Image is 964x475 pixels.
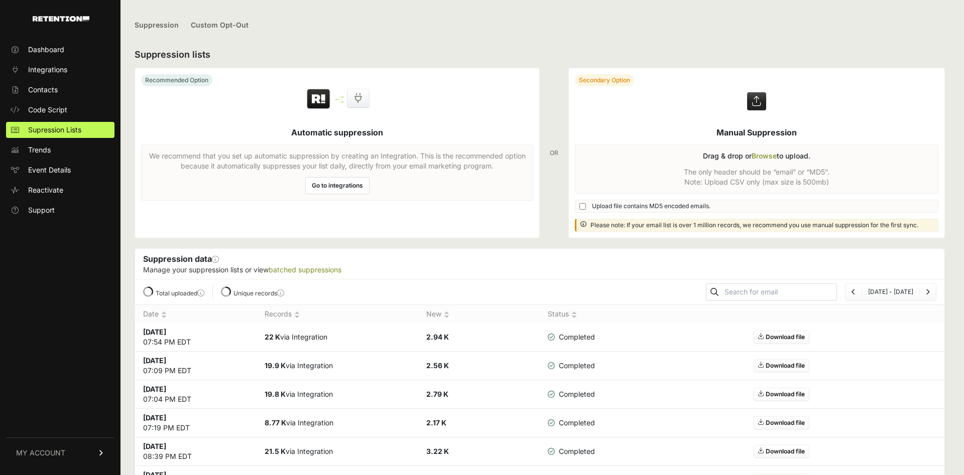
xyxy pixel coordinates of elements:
[335,96,343,98] img: integration
[28,205,55,215] span: Support
[148,151,527,171] p: We recommend that you set up automatic suppression by creating an Integration. This is the recomm...
[135,437,257,466] td: 08:39 PM EDT
[28,145,51,155] span: Trends
[335,99,343,100] img: integration
[143,442,166,450] strong: [DATE]
[141,74,212,86] div: Recommended Option
[540,305,621,324] th: Status
[265,333,280,341] strong: 22 K
[335,101,343,103] img: integration
[257,323,418,352] td: via Integration
[257,437,418,466] td: via Integration
[233,289,284,297] label: Unique records
[845,283,936,300] nav: Page navigation
[143,265,936,275] p: Manage your suppression lists or view
[754,445,809,458] a: Download file
[6,182,114,198] a: Reactivate
[550,68,558,238] div: OR
[135,323,257,352] td: 07:54 PM EDT
[265,447,286,455] strong: 21.5 K
[579,203,586,210] input: Upload file contains MD5 encoded emails.
[306,88,331,110] img: Retention
[444,311,449,319] img: no_sort-eaf950dc5ab64cae54d48a5578032e96f70b2ecb7d747501f34c8f2db400fb66.gif
[426,390,448,398] strong: 2.79 K
[548,446,595,456] span: Completed
[143,413,166,422] strong: [DATE]
[6,82,114,98] a: Contacts
[33,16,89,22] img: Retention.com
[28,85,58,95] span: Contacts
[754,331,809,344] a: Download file
[161,311,167,319] img: no_sort-eaf950dc5ab64cae54d48a5578032e96f70b2ecb7d747501f34c8f2db400fb66.gif
[426,447,449,455] strong: 3.22 K
[135,380,257,409] td: 07:04 PM EDT
[754,416,809,429] a: Download file
[6,202,114,218] a: Support
[265,418,286,427] strong: 8.77 K
[257,352,418,380] td: via Integration
[269,265,341,274] a: batched suppressions
[6,162,114,178] a: Event Details
[926,288,930,295] a: Next
[28,185,63,195] span: Reactivate
[28,125,81,135] span: Supression Lists
[592,202,710,210] span: Upload file contains MD5 encoded emails.
[156,289,204,297] label: Total uploaded
[6,62,114,78] a: Integrations
[426,418,446,427] strong: 2.17 K
[426,333,449,341] strong: 2.94 K
[143,356,166,365] strong: [DATE]
[291,126,383,138] h5: Automatic suppression
[265,390,286,398] strong: 19.8 K
[6,102,114,118] a: Code Script
[28,105,67,115] span: Code Script
[722,285,836,299] input: Search for email
[143,385,166,393] strong: [DATE]
[571,311,577,319] img: no_sort-eaf950dc5ab64cae54d48a5578032e96f70b2ecb7d747501f34c8f2db400fb66.gif
[6,42,114,58] a: Dashboard
[852,288,856,295] a: Previous
[257,305,418,324] th: Records
[257,409,418,437] td: via Integration
[418,305,540,324] th: New
[6,142,114,158] a: Trends
[143,328,166,336] strong: [DATE]
[265,361,286,370] strong: 19.9 K
[6,122,114,138] a: Supression Lists
[548,389,595,399] span: Completed
[28,65,67,75] span: Integrations
[305,177,370,194] a: Go to integrations
[191,14,249,38] a: Custom Opt-Out
[862,288,919,296] li: [DATE] - [DATE]
[135,48,945,62] h2: Suppression lists
[135,305,257,324] th: Date
[548,332,595,342] span: Completed
[135,352,257,380] td: 07:09 PM EDT
[28,165,71,175] span: Event Details
[16,448,65,458] span: MY ACCOUNT
[28,45,64,55] span: Dashboard
[257,380,418,409] td: via Integration
[548,418,595,428] span: Completed
[548,361,595,371] span: Completed
[294,311,300,319] img: no_sort-eaf950dc5ab64cae54d48a5578032e96f70b2ecb7d747501f34c8f2db400fb66.gif
[135,14,179,38] a: Suppression
[426,361,449,370] strong: 2.56 K
[754,359,809,372] a: Download file
[6,437,114,468] a: MY ACCOUNT
[135,249,944,279] div: Suppression data
[135,409,257,437] td: 07:19 PM EDT
[754,388,809,401] a: Download file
